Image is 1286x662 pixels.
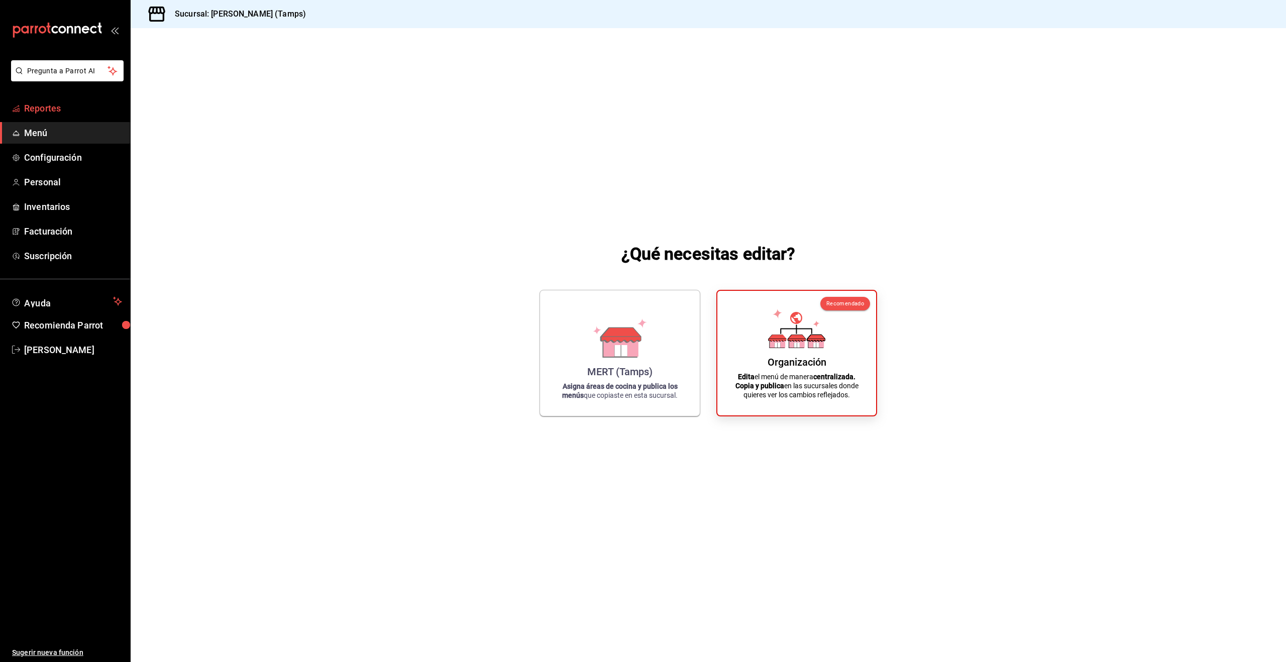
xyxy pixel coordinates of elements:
[24,225,122,238] span: Facturación
[729,372,864,399] p: el menú de manera en las sucursales donde quieres ver los cambios reflejados.
[24,101,122,115] span: Reportes
[12,647,122,658] span: Sugerir nueva función
[7,73,124,83] a: Pregunta a Parrot AI
[24,343,122,357] span: [PERSON_NAME]
[562,382,678,399] strong: Asigna áreas de cocina y publica los menús
[167,8,306,20] h3: Sucursal: [PERSON_NAME] (Tamps)
[24,295,109,307] span: Ayuda
[111,26,119,34] button: open_drawer_menu
[24,249,122,263] span: Suscripción
[24,318,122,332] span: Recomienda Parrot
[738,373,755,381] strong: Edita
[27,66,108,76] span: Pregunta a Parrot AI
[768,356,826,368] div: Organización
[11,60,124,81] button: Pregunta a Parrot AI
[621,242,796,266] h1: ¿Qué necesitas editar?
[813,373,855,381] strong: centralizada.
[587,366,653,378] div: MERT (Tamps)
[24,200,122,213] span: Inventarios
[552,382,688,400] p: que copiaste en esta sucursal.
[24,126,122,140] span: Menú
[24,151,122,164] span: Configuración
[826,300,864,307] span: Recomendado
[24,175,122,189] span: Personal
[735,382,784,390] strong: Copia y publica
